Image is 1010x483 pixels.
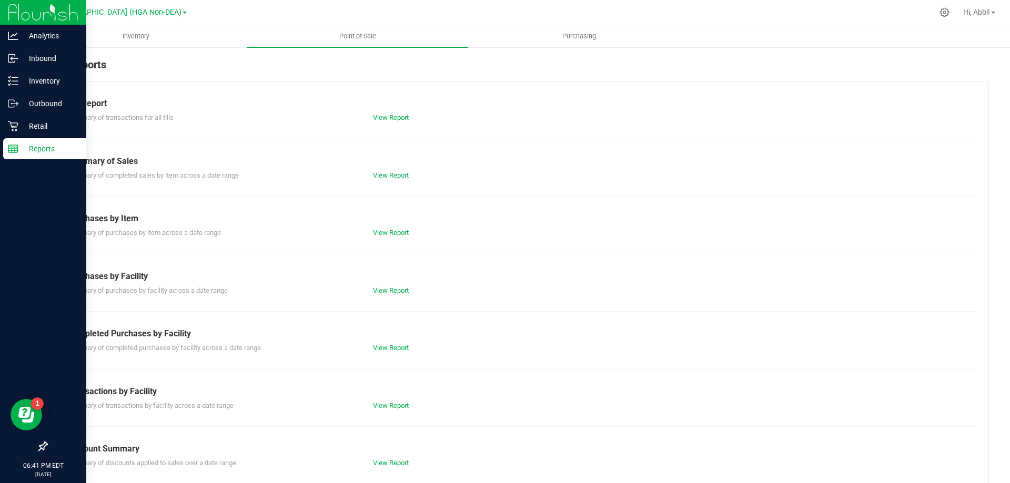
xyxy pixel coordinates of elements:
[68,212,967,225] div: Purchases by Item
[68,327,967,340] div: Completed Purchases by Facility
[31,397,44,410] iframe: Resource center unread badge
[68,443,967,455] div: Discount Summary
[68,344,261,352] span: Summary of completed purchases by facility across a date range
[68,385,967,398] div: Transactions by Facility
[18,75,82,87] p: Inventory
[373,459,409,467] a: View Report
[373,114,409,121] a: View Report
[373,229,409,237] a: View Report
[68,97,967,110] div: Till Report
[548,32,610,41] span: Purchasing
[247,25,468,47] a: Point of Sale
[68,459,236,467] span: Summary of discounts applied to sales over a date range
[963,8,990,16] span: Hi, Abbi!
[8,143,18,154] inline-svg: Reports
[68,286,228,294] span: Summary of purchases by facility across a date range
[5,470,82,478] p: [DATE]
[8,76,18,86] inline-svg: Inventory
[938,7,951,17] div: Manage settings
[68,229,221,237] span: Summary of purchases by item across a date range
[325,32,390,41] span: Point of Sale
[373,171,409,179] a: View Report
[18,97,82,110] p: Outbound
[25,25,247,47] a: Inventory
[373,286,409,294] a: View Report
[8,30,18,41] inline-svg: Analytics
[5,461,82,470] p: 06:41 PM EDT
[18,120,82,132] p: Retail
[68,155,967,168] div: Summary of Sales
[468,25,690,47] a: Purchasing
[68,171,239,179] span: Summary of completed sales by item across a date range
[8,121,18,131] inline-svg: Retail
[8,53,18,64] inline-svg: Inbound
[46,57,989,81] div: POS Reports
[108,32,164,41] span: Inventory
[31,8,181,17] span: PNW.7-[GEOGRAPHIC_DATA] (HGA Non-DEA)
[8,98,18,109] inline-svg: Outbound
[18,29,82,42] p: Analytics
[11,399,42,430] iframe: Resource center
[68,114,174,121] span: Summary of transactions for all tills
[68,270,967,283] div: Purchases by Facility
[18,142,82,155] p: Reports
[68,402,234,409] span: Summary of transactions by facility across a date range
[18,52,82,65] p: Inbound
[373,344,409,352] a: View Report
[373,402,409,409] a: View Report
